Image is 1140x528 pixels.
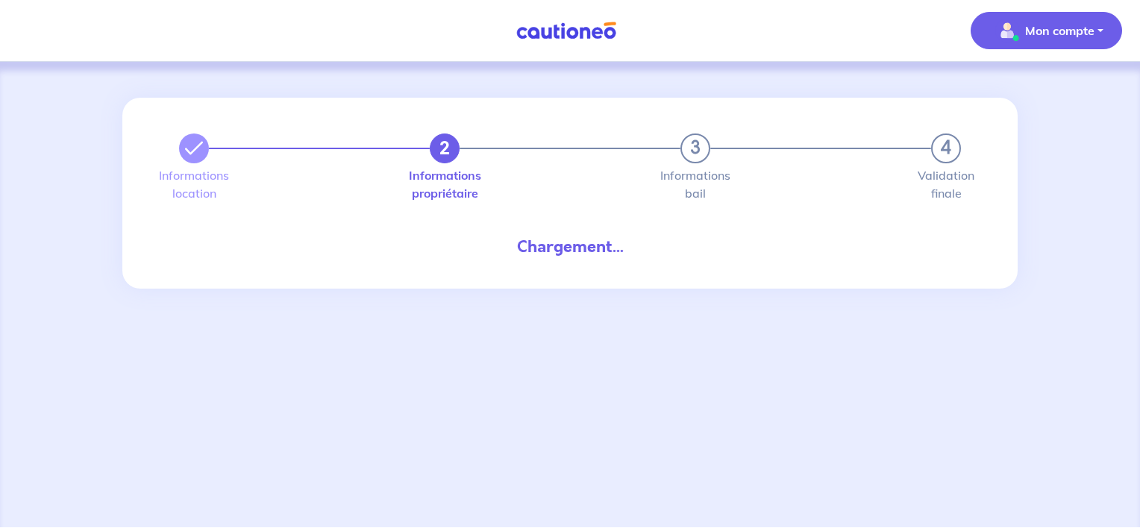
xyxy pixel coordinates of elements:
button: illu_account_valid_menu.svgMon compte [971,12,1122,49]
label: Validation finale [931,169,961,199]
div: Chargement... [167,235,973,259]
label: Informations propriétaire [430,169,460,199]
button: 2 [430,133,460,163]
label: Informations bail [680,169,710,199]
img: illu_account_valid_menu.svg [995,19,1019,43]
label: Informations location [179,169,209,199]
p: Mon compte [1025,22,1094,40]
img: Cautioneo [510,22,622,40]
